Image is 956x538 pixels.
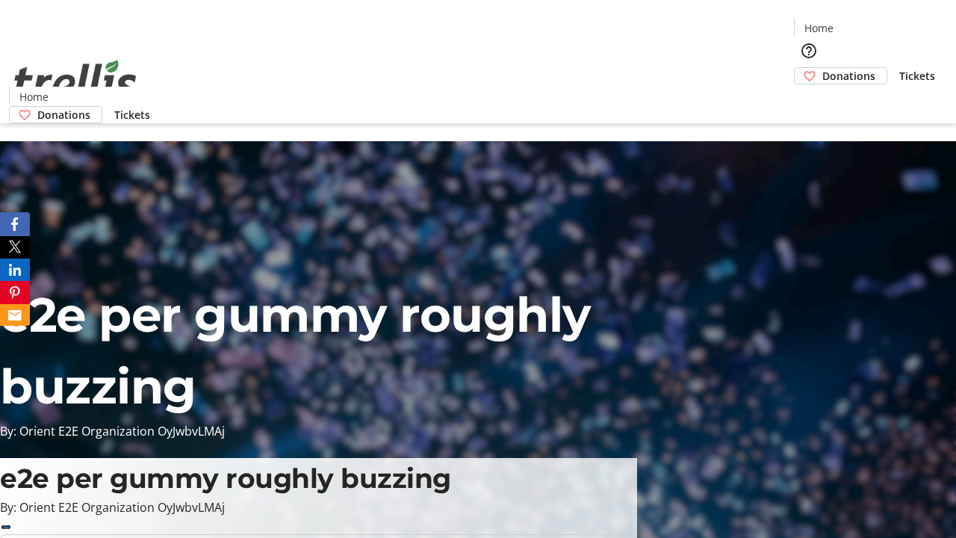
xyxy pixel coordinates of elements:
[822,68,875,84] span: Donations
[899,68,935,84] span: Tickets
[10,89,58,105] a: Home
[794,36,824,66] button: Help
[114,107,150,123] span: Tickets
[9,106,102,123] a: Donations
[804,20,834,36] span: Home
[794,67,887,84] a: Donations
[795,20,842,36] a: Home
[887,68,947,84] a: Tickets
[794,84,824,114] button: Cart
[9,43,142,118] img: Orient E2E Organization OyJwbvLMAj's Logo
[19,89,49,105] span: Home
[37,107,90,123] span: Donations
[102,107,162,123] a: Tickets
